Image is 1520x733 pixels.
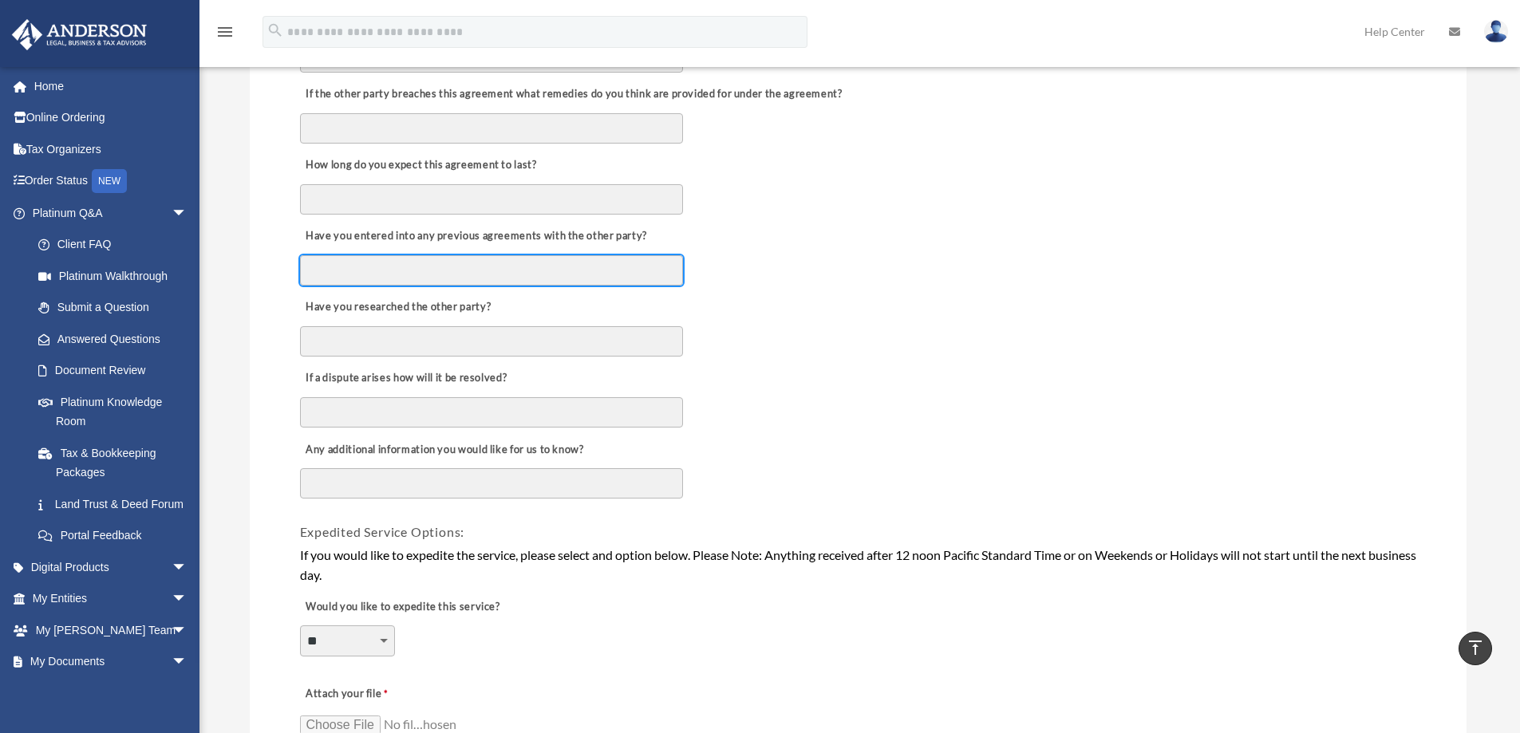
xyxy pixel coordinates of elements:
[300,368,511,390] label: If a dispute arises how will it be resolved?
[172,551,203,584] span: arrow_drop_down
[11,165,211,198] a: Order StatusNEW
[11,677,211,709] a: Online Learningarrow_drop_down
[300,226,652,248] label: Have you entered into any previous agreements with the other party?
[215,22,235,41] i: menu
[22,520,211,552] a: Portal Feedback
[11,133,211,165] a: Tax Organizers
[172,583,203,616] span: arrow_drop_down
[1484,20,1508,43] img: User Pic
[22,260,211,292] a: Platinum Walkthrough
[300,524,465,539] span: Expedited Service Options:
[172,614,203,647] span: arrow_drop_down
[11,197,211,229] a: Platinum Q&Aarrow_drop_down
[11,551,211,583] a: Digital Productsarrow_drop_down
[300,297,495,319] label: Have you researched the other party?
[11,646,211,678] a: My Documentsarrow_drop_down
[22,355,203,387] a: Document Review
[11,70,211,102] a: Home
[172,197,203,230] span: arrow_drop_down
[7,19,152,50] img: Anderson Advisors Platinum Portal
[172,646,203,679] span: arrow_drop_down
[300,596,504,618] label: Would you like to expedite this service?
[22,323,211,355] a: Answered Questions
[1459,632,1492,665] a: vertical_align_top
[300,155,541,177] label: How long do you expect this agreement to last?
[22,437,211,488] a: Tax & Bookkeeping Packages
[92,169,127,193] div: NEW
[22,229,211,261] a: Client FAQ
[1466,638,1485,657] i: vertical_align_top
[22,292,211,324] a: Submit a Question
[266,22,284,39] i: search
[300,439,588,461] label: Any additional information you would like for us to know?
[215,28,235,41] a: menu
[172,677,203,710] span: arrow_drop_down
[300,83,847,105] label: If the other party breaches this agreement what remedies do you think are provided for under the ...
[300,545,1416,585] div: If you would like to expedite the service, please select and option below. Please Note: Anything ...
[11,614,211,646] a: My [PERSON_NAME] Teamarrow_drop_down
[22,386,211,437] a: Platinum Knowledge Room
[11,102,211,134] a: Online Ordering
[300,683,460,705] label: Attach your file
[11,583,211,615] a: My Entitiesarrow_drop_down
[22,488,211,520] a: Land Trust & Deed Forum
